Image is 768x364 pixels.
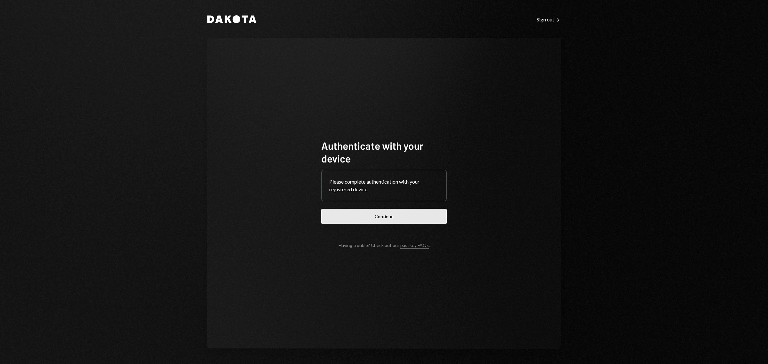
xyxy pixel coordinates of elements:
[537,16,561,23] a: Sign out
[339,242,430,248] div: Having trouble? Check out our .
[321,139,447,165] h1: Authenticate with your device
[400,242,429,249] a: passkey FAQs
[321,209,447,224] button: Continue
[329,178,439,193] div: Please complete authentication with your registered device.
